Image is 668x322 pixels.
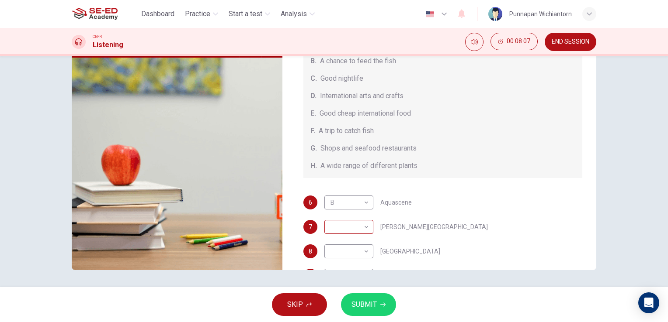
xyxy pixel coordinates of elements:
button: SUBMIT [341,293,396,316]
span: Practice [185,9,210,19]
button: Analysis [277,6,318,22]
button: Dashboard [138,6,178,22]
span: A trip to catch fish [319,126,374,136]
img: SE-ED Academy logo [72,5,118,23]
span: 8 [309,248,312,254]
span: A wide range of different plants [320,161,417,171]
span: Good nightlife [320,73,363,84]
span: 00:08:07 [507,38,530,45]
button: SKIP [272,293,327,316]
div: Punnapan Wichiantorn [509,9,572,19]
span: Shops and seafood restaurants [320,143,417,154]
a: SE-ED Academy logo [72,5,138,23]
span: [GEOGRAPHIC_DATA] [380,248,440,254]
span: 7 [309,224,312,230]
span: Dashboard [141,9,174,19]
button: Practice [181,6,222,22]
img: Darwin, Australia [72,58,282,270]
button: 00:08:07 [491,33,538,50]
button: END SESSION [545,33,596,51]
img: Profile picture [488,7,502,21]
span: Analysis [281,9,307,19]
span: A chance to feed the fish [320,56,396,66]
span: C. [310,73,317,84]
span: [PERSON_NAME][GEOGRAPHIC_DATA] [380,224,488,230]
span: SKIP [287,298,303,311]
span: E. [310,108,316,119]
span: SUBMIT [351,298,377,311]
div: Hide [491,33,538,51]
span: D. [310,91,317,101]
button: Start a test [225,6,274,22]
img: en [424,11,435,17]
span: G. [310,143,317,154]
span: CEFR [93,34,102,40]
div: B [324,190,370,215]
span: B. [310,56,317,66]
span: Good cheap international food [320,108,411,119]
span: 6 [309,199,312,206]
span: Start a test [229,9,262,19]
span: International arts and crafts [320,91,404,101]
h1: Listening [93,40,123,50]
span: Aquascene [380,199,412,206]
span: F. [310,126,315,136]
span: H. [310,161,317,171]
div: Mute [465,33,484,51]
div: Open Intercom Messenger [638,292,659,313]
span: END SESSION [552,38,589,45]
